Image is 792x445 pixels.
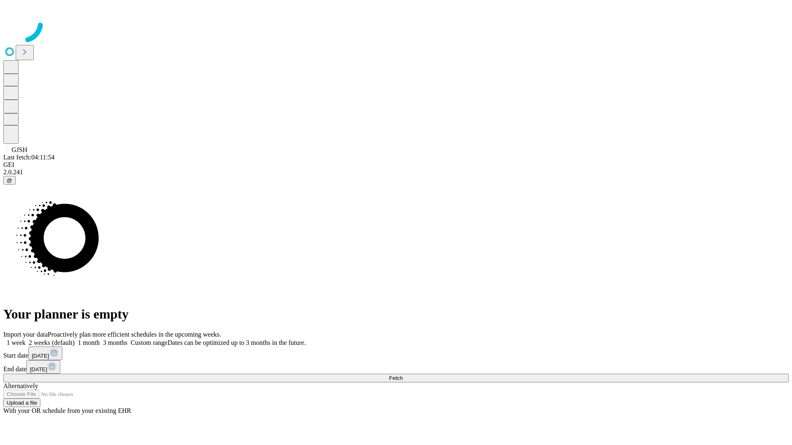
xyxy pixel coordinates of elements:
[3,347,789,360] div: Start date
[7,339,26,346] span: 1 week
[3,407,131,414] span: With your OR schedule from your existing EHR
[3,307,789,322] h1: Your planner is empty
[3,176,16,185] button: @
[30,366,47,372] span: [DATE]
[389,375,403,381] span: Fetch
[3,360,789,374] div: End date
[29,339,75,346] span: 2 weeks (default)
[3,154,54,161] span: Last fetch: 04:11:54
[78,339,100,346] span: 1 month
[48,331,221,338] span: Proactively plan more efficient schedules in the upcoming weeks.
[3,161,789,169] div: GEI
[3,331,48,338] span: Import your data
[3,398,40,407] button: Upload a file
[131,339,167,346] span: Custom range
[7,177,12,183] span: @
[26,360,60,374] button: [DATE]
[3,382,38,389] span: Alternatively
[3,169,789,176] div: 2.0.241
[32,353,49,359] span: [DATE]
[103,339,127,346] span: 3 months
[12,146,27,153] span: GJSH
[28,347,62,360] button: [DATE]
[3,374,789,382] button: Fetch
[167,339,306,346] span: Dates can be optimized up to 3 months in the future.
